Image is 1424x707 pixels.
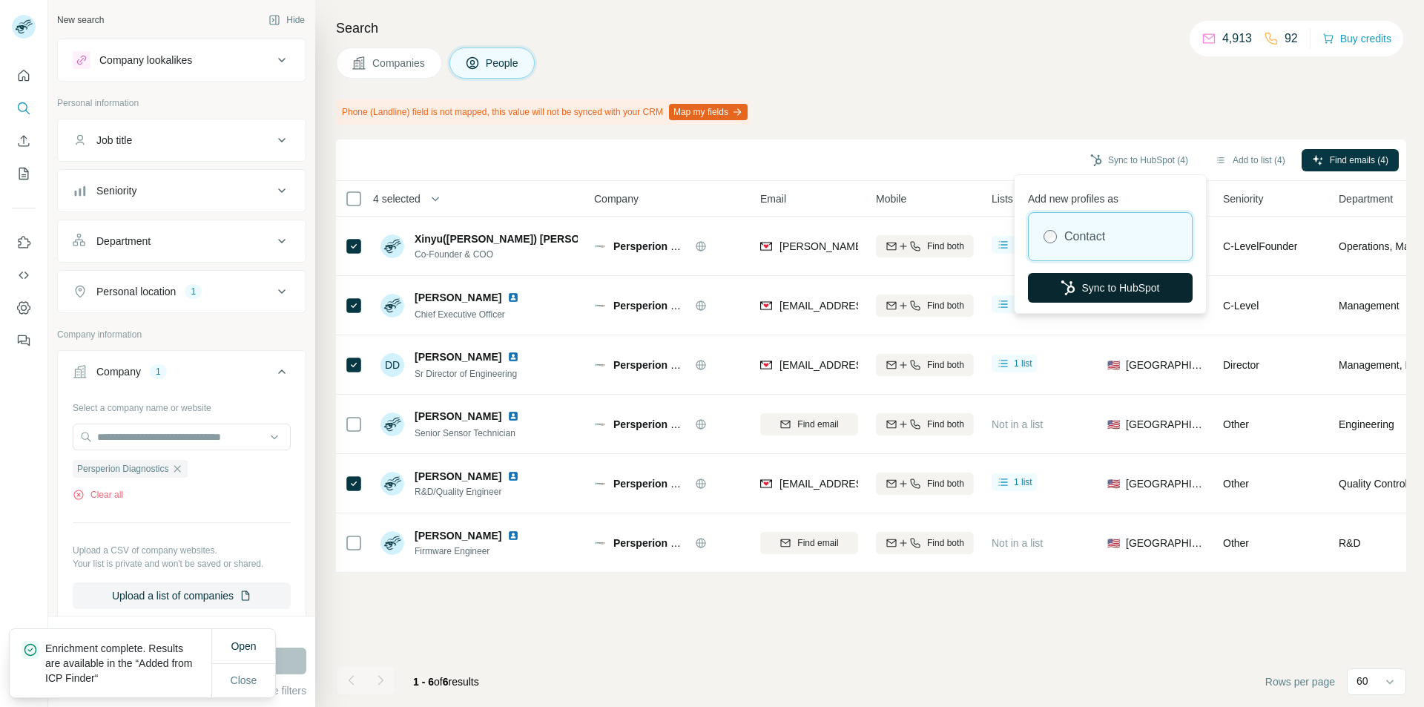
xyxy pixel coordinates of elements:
[779,359,955,371] span: [EMAIL_ADDRESS][DOMAIN_NAME]
[594,191,639,206] span: Company
[927,299,964,312] span: Find both
[1126,358,1205,372] span: [GEOGRAPHIC_DATA]
[415,428,515,438] span: Senior Sensor Technician
[415,309,505,320] span: Chief Executive Officer
[876,235,974,257] button: Find both
[1223,191,1263,206] span: Seniority
[1126,417,1205,432] span: [GEOGRAPHIC_DATA]
[1223,300,1259,312] span: C-Level
[992,191,1013,206] span: Lists
[613,359,729,371] span: Persperion Diagnostics
[760,358,772,372] img: provider findymail logo
[760,476,772,491] img: provider findymail logo
[1014,476,1032,489] span: 1 list
[415,409,501,424] span: [PERSON_NAME]
[12,295,36,321] button: Dashboard
[380,412,404,436] img: Avatar
[613,418,729,430] span: Persperion Diagnostics
[12,62,36,89] button: Quick start
[12,128,36,154] button: Enrich CSV
[96,234,151,249] div: Department
[486,56,520,70] span: People
[797,536,838,550] span: Find email
[507,351,519,363] img: LinkedIn logo
[1107,358,1120,372] span: 🇺🇸
[760,191,786,206] span: Email
[876,473,974,495] button: Find both
[927,240,964,253] span: Find both
[594,359,606,371] img: Logo of Persperion Diagnostics
[1064,228,1105,246] label: Contact
[99,53,192,68] div: Company lookalikes
[876,532,974,554] button: Find both
[58,173,306,208] button: Seniority
[507,530,519,542] img: LinkedIn logo
[1339,476,1408,491] span: Quality Control
[1223,359,1259,371] span: Director
[1126,536,1205,550] span: [GEOGRAPHIC_DATA]
[380,353,404,377] div: DD
[876,413,974,435] button: Find both
[507,470,519,482] img: LinkedIn logo
[150,365,167,378] div: 1
[57,13,104,27] div: New search
[58,274,306,309] button: Personal location1
[45,641,211,685] p: Enrichment complete. Results are available in the “Added from ICP Finder“
[415,469,501,484] span: [PERSON_NAME]
[1107,417,1120,432] span: 🇺🇸
[594,537,606,549] img: Logo of Persperion Diagnostics
[1223,418,1249,430] span: Other
[613,478,729,490] span: Persperion Diagnostics
[73,557,291,570] p: Your list is private and won't be saved or shared.
[434,676,443,688] span: of
[415,290,501,305] span: [PERSON_NAME]
[73,582,291,609] button: Upload a list of companies
[613,537,729,549] span: Persperion Diagnostics
[779,478,955,490] span: [EMAIL_ADDRESS][DOMAIN_NAME]
[373,191,421,206] span: 4 selected
[1339,536,1361,550] span: R&D
[876,354,974,376] button: Find both
[380,234,404,258] img: Avatar
[1107,536,1120,550] span: 🇺🇸
[231,673,257,688] span: Close
[336,99,751,125] div: Phone (Landline) field is not mapped, this value will not be synced with your CRM
[372,56,426,70] span: Companies
[1126,476,1205,491] span: [GEOGRAPHIC_DATA]
[613,300,729,312] span: Persperion Diagnostics
[58,354,306,395] button: Company1
[1285,30,1298,47] p: 92
[220,633,266,660] button: Open
[1107,476,1120,491] span: 🇺🇸
[12,229,36,256] button: Use Surfe on LinkedIn
[1222,30,1252,47] p: 4,913
[797,418,838,431] span: Find email
[122,625,242,639] div: 1934 search results remaining
[669,104,748,120] button: Map my fields
[1265,674,1335,689] span: Rows per page
[58,42,306,78] button: Company lookalikes
[57,328,306,341] p: Company information
[1080,149,1199,171] button: Sync to HubSpot (4)
[12,262,36,289] button: Use Surfe API
[96,284,176,299] div: Personal location
[507,410,519,422] img: LinkedIn logo
[1028,273,1193,303] button: Sync to HubSpot
[57,96,306,110] p: Personal information
[876,191,906,206] span: Mobile
[73,544,291,557] p: Upload a CSV of company websites.
[443,676,449,688] span: 6
[380,472,404,496] img: Avatar
[1028,185,1193,206] p: Add new profiles as
[927,536,964,550] span: Find both
[415,248,578,261] span: Co-Founder & COO
[1223,478,1249,490] span: Other
[77,462,168,476] span: Persperion Diagnostics
[927,358,964,372] span: Find both
[992,537,1043,549] span: Not in a list
[12,95,36,122] button: Search
[1322,28,1391,49] button: Buy credits
[415,231,627,246] span: Xinyu([PERSON_NAME]) [PERSON_NAME]
[1357,674,1368,688] p: 60
[594,418,606,430] img: Logo of Persperion Diagnostics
